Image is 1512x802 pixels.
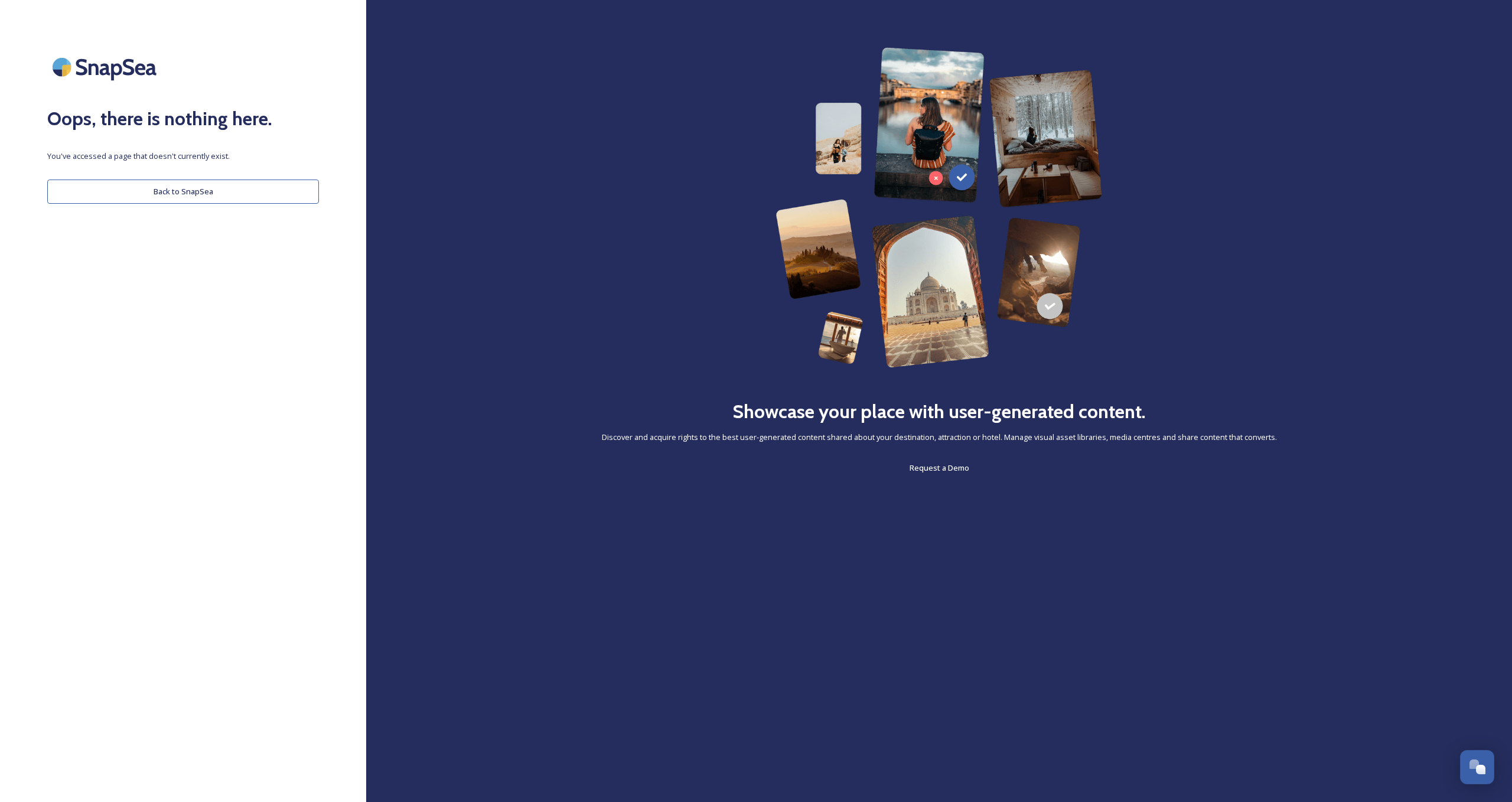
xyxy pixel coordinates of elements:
[910,462,969,473] span: Request a Demo
[1460,750,1494,784] button: Open Chat
[47,180,319,204] button: Back to SnapSea
[47,105,319,133] h2: Oops, there is nothing here.
[775,47,1103,368] img: 63b42ca75bacad526042e722_Group%20154-p-800.png
[602,432,1277,443] span: Discover and acquire rights to the best user-generated content shared about your destination, att...
[47,151,319,162] span: You've accessed a page that doesn't currently exist.
[47,47,165,87] img: SnapSea Logo
[732,397,1146,426] h2: Showcase your place with user-generated content.
[910,461,969,475] a: Request a Demo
